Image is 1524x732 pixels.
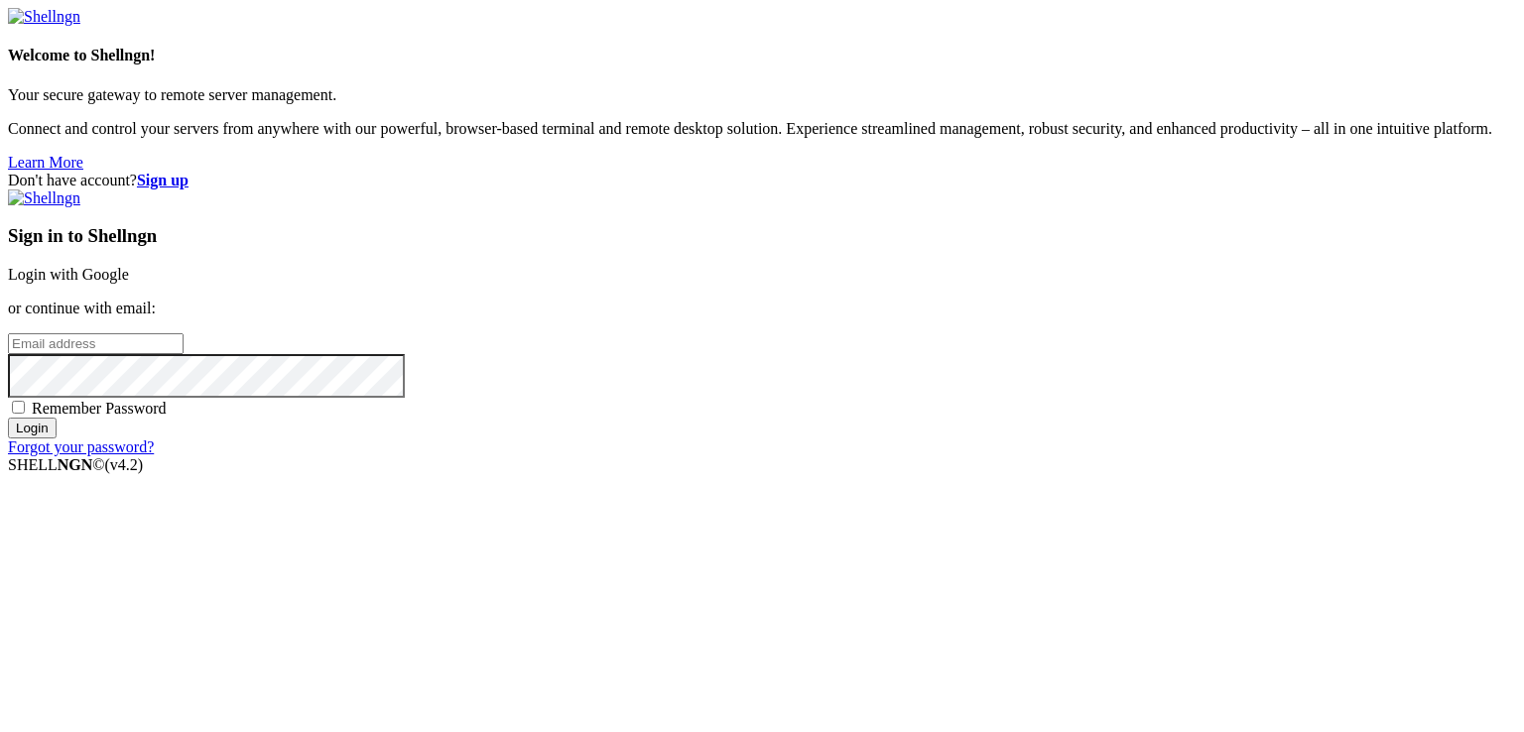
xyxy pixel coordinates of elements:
[12,401,25,414] input: Remember Password
[8,47,1516,64] h4: Welcome to Shellngn!
[8,266,129,283] a: Login with Google
[8,8,80,26] img: Shellngn
[8,456,143,473] span: SHELL ©
[32,400,167,417] span: Remember Password
[105,456,144,473] span: 4.2.0
[8,120,1516,138] p: Connect and control your servers from anywhere with our powerful, browser-based terminal and remo...
[58,456,93,473] b: NGN
[8,418,57,438] input: Login
[8,333,184,354] input: Email address
[8,300,1516,317] p: or continue with email:
[8,438,154,455] a: Forgot your password?
[8,225,1516,247] h3: Sign in to Shellngn
[8,154,83,171] a: Learn More
[8,172,1516,189] div: Don't have account?
[137,172,189,188] a: Sign up
[8,189,80,207] img: Shellngn
[8,86,1516,104] p: Your secure gateway to remote server management.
